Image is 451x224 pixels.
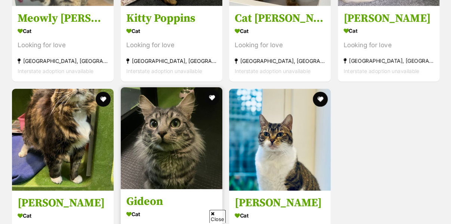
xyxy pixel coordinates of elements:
div: Cat [235,210,325,221]
div: [GEOGRAPHIC_DATA], [GEOGRAPHIC_DATA] [126,56,217,66]
div: [GEOGRAPHIC_DATA], [GEOGRAPHIC_DATA] [235,56,325,66]
span: Interstate adoption unavailable [126,68,202,74]
button: favourite [204,90,219,105]
a: Cat [PERSON_NAME] Cat Looking for love [GEOGRAPHIC_DATA], [GEOGRAPHIC_DATA] Interstate adoption u... [229,6,331,82]
h3: Meowly [PERSON_NAME] [18,11,108,25]
button: favourite [96,92,111,107]
a: Kitty Poppins Cat Looking for love [GEOGRAPHIC_DATA], [GEOGRAPHIC_DATA] Interstate adoption unava... [121,6,222,82]
img: Luna [229,89,331,191]
button: favourite [313,92,328,107]
div: Looking for love [126,40,217,50]
div: Cat [235,25,325,36]
h3: [PERSON_NAME] [18,196,108,210]
h3: [PERSON_NAME] [235,196,325,210]
span: Interstate adoption unavailable [235,68,311,74]
a: [PERSON_NAME] Cat Looking for love [GEOGRAPHIC_DATA], [GEOGRAPHIC_DATA] Interstate adoption unava... [338,6,439,82]
img: Gideon [121,87,222,189]
a: Meowly [PERSON_NAME] Cat Looking for love [GEOGRAPHIC_DATA], [GEOGRAPHIC_DATA] Interstate adoptio... [12,6,114,82]
img: Mimi [12,89,114,191]
h3: Kitty Poppins [126,11,217,25]
div: Cat [126,25,217,36]
span: Interstate adoption unavailable [343,68,419,74]
div: Looking for love [235,40,325,50]
div: Cat [18,25,108,36]
span: Close [209,210,226,223]
h3: [PERSON_NAME] [343,11,434,25]
div: Cat [343,25,434,36]
div: Cat [126,209,217,220]
span: Interstate adoption unavailable [18,68,93,74]
div: [GEOGRAPHIC_DATA], [GEOGRAPHIC_DATA] [18,56,108,66]
div: Cat [18,210,108,221]
h3: Gideon [126,194,217,209]
div: Looking for love [343,40,434,50]
div: Looking for love [18,40,108,50]
h3: Cat [PERSON_NAME] [235,11,325,25]
div: [GEOGRAPHIC_DATA], [GEOGRAPHIC_DATA] [343,56,434,66]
